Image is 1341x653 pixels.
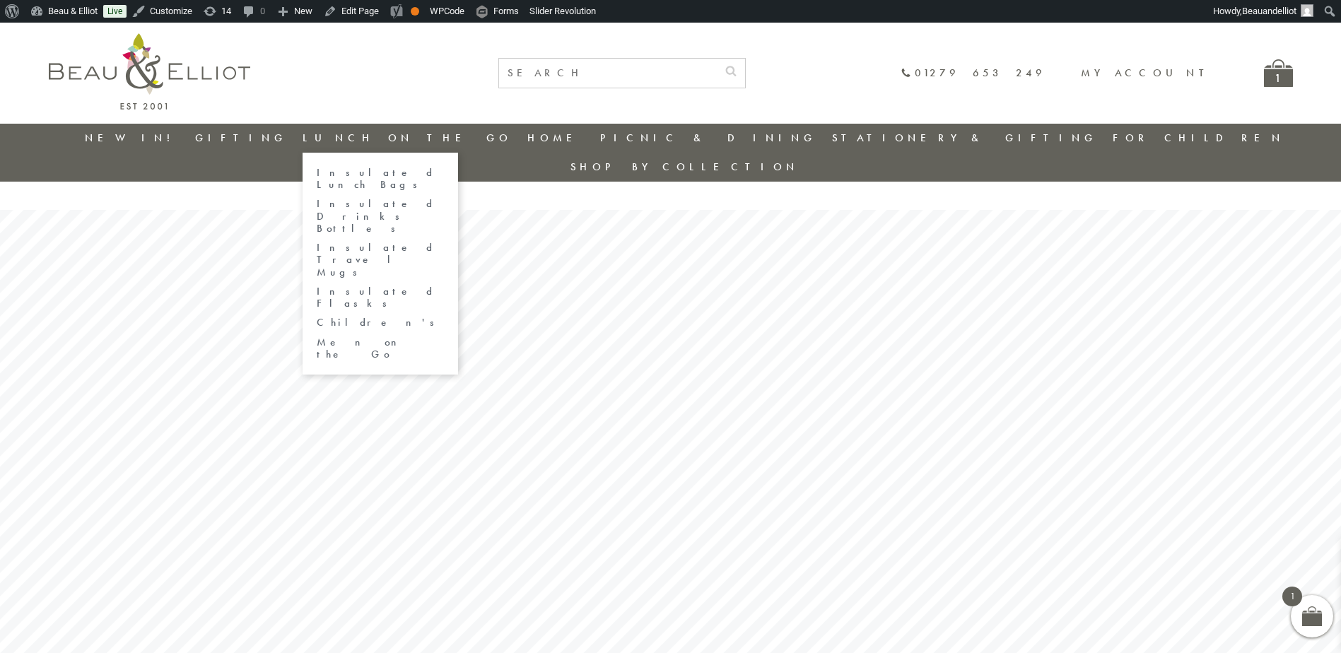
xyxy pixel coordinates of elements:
a: Shop by collection [570,160,799,174]
a: Children's [317,317,444,329]
a: 1 [1264,59,1293,87]
span: Beauandelliot [1242,6,1296,16]
input: SEARCH [499,59,717,88]
a: Insulated Lunch Bags [317,167,444,192]
a: Stationery & Gifting [832,131,1097,145]
a: Insulated Drinks Bottles [317,198,444,235]
a: New in! [85,131,180,145]
a: My account [1081,66,1214,80]
a: 01279 653 249 [901,67,1046,79]
span: 1 [1282,587,1302,606]
a: Insulated Travel Mugs [317,242,444,278]
a: For Children [1113,131,1284,145]
a: Gifting [195,131,287,145]
a: Insulated Flasks [317,286,444,310]
a: Men on the Go [317,336,444,361]
span: Slider Revolution [529,6,596,16]
a: Home [527,131,584,145]
a: Live [103,5,127,18]
a: Lunch On The Go [303,131,512,145]
img: logo [49,33,250,110]
a: Picnic & Dining [600,131,816,145]
div: OK [411,7,419,16]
